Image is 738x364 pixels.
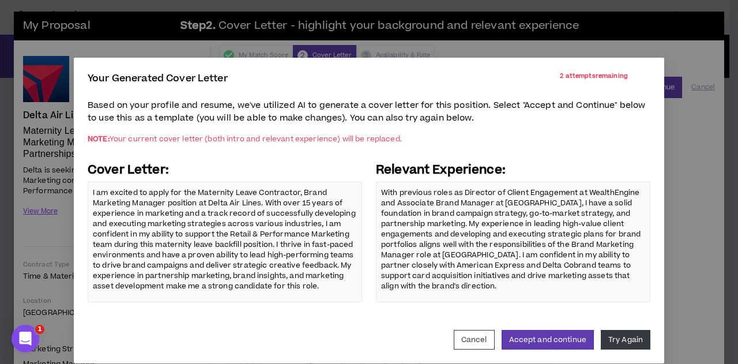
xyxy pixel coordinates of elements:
p: Based on your profile and resume, we've utilized AI to generate a cover letter for this position.... [88,99,650,125]
p: 2 attempts remaining [560,72,628,95]
p: I am excited to apply for the Maternity Leave Contractor, Brand Marketing Manager position at Del... [93,187,357,292]
p: Relevant Experience: [376,162,650,178]
p: Your Generated Cover Letter [88,72,228,85]
p: With previous roles as Director of Client Engagement at WealthEngine and Associate Brand Manager ... [381,187,645,292]
span: NOTE: [88,134,110,144]
p: Your current cover letter (both intro and relevant experience) will be replaced. [88,134,650,144]
p: Cover Letter: [88,162,362,178]
button: Cancel [454,330,495,350]
span: 1 [35,325,44,334]
button: Accept and continue [502,330,594,350]
button: Try Again [601,330,650,350]
iframe: Intercom live chat [12,325,39,352]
